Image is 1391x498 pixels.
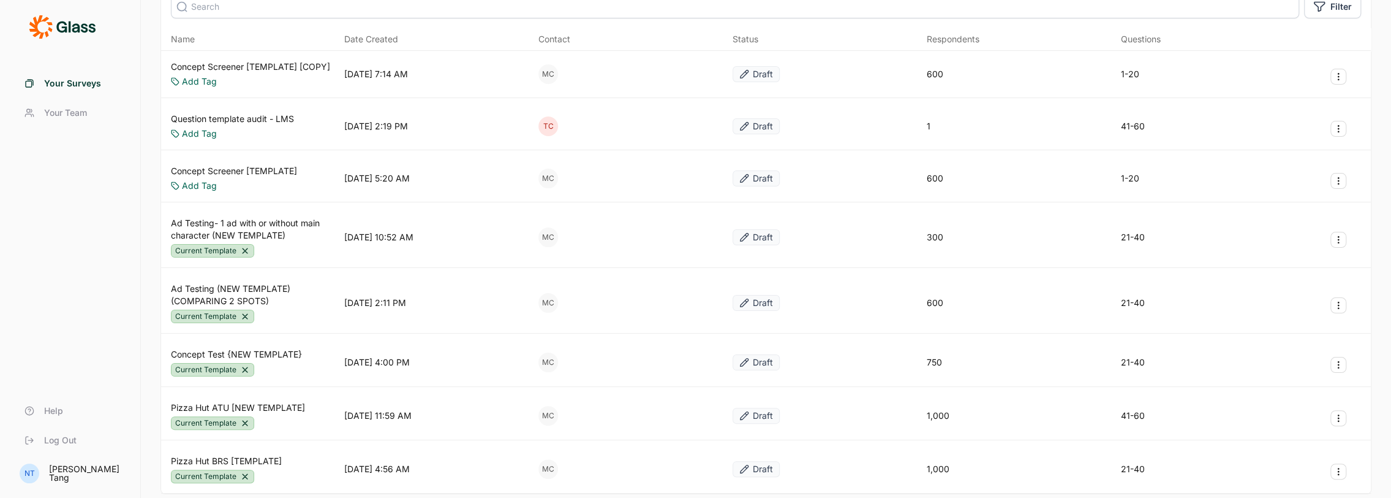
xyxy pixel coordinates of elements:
[44,107,87,119] span: Your Team
[1121,33,1161,45] div: Questions
[1121,410,1145,422] div: 41-60
[171,363,254,377] div: Current Template
[1330,297,1346,313] button: Survey Actions
[344,33,398,45] span: Date Created
[171,310,254,323] div: Current Template
[733,170,780,186] button: Draft
[538,353,558,372] div: MC
[171,33,195,45] span: Name
[927,33,979,45] div: Respondents
[1330,121,1346,137] button: Survey Actions
[344,120,408,132] div: [DATE] 2:19 PM
[1121,231,1145,243] div: 21-40
[20,464,39,483] div: NT
[1330,232,1346,248] button: Survey Actions
[927,410,949,422] div: 1,000
[927,172,943,185] div: 600
[538,33,570,45] div: Contact
[44,77,101,90] span: Your Surveys
[182,75,217,88] a: Add Tag
[538,117,558,136] div: TC
[1330,464,1346,480] button: Survey Actions
[344,410,412,422] div: [DATE] 11:59 AM
[171,455,282,467] a: Pizza Hut BRS [TEMPLATE]
[538,406,558,426] div: MC
[927,463,949,475] div: 1,000
[1330,69,1346,85] button: Survey Actions
[927,68,943,80] div: 600
[733,461,780,477] button: Draft
[733,295,780,311] button: Draft
[171,283,339,307] a: Ad Testing (NEW TEMPLATE) (COMPARING 2 SPOTS)
[44,405,63,417] span: Help
[538,293,558,313] div: MC
[171,217,339,242] a: Ad Testing- 1 ad with or without main character (NEW TEMPLATE)
[344,172,410,185] div: [DATE] 5:20 AM
[733,118,780,134] button: Draft
[927,356,942,369] div: 750
[733,33,758,45] div: Status
[171,244,254,258] div: Current Template
[344,68,408,80] div: [DATE] 7:14 AM
[344,356,410,369] div: [DATE] 4:00 PM
[1121,356,1145,369] div: 21-40
[1121,297,1145,309] div: 21-40
[1121,120,1145,132] div: 41-60
[538,64,558,84] div: MC
[171,470,254,483] div: Current Template
[733,408,780,424] button: Draft
[927,231,943,243] div: 300
[733,354,780,370] button: Draft
[1330,357,1346,373] button: Survey Actions
[171,113,294,125] a: Question template audit - LMS
[733,229,780,245] button: Draft
[538,459,558,479] div: MC
[171,416,254,430] div: Current Template
[344,297,406,309] div: [DATE] 2:11 PM
[1330,410,1346,426] button: Survey Actions
[927,297,943,309] div: 600
[538,169,558,188] div: MC
[1330,1,1352,13] span: Filter
[733,66,780,82] button: Draft
[1121,68,1139,80] div: 1-20
[344,231,413,243] div: [DATE] 10:52 AM
[49,465,126,482] div: [PERSON_NAME] Tang
[1330,173,1346,189] button: Survey Actions
[171,348,302,361] a: Concept Test {NEW TEMPLATE}
[44,434,77,446] span: Log Out
[171,61,330,73] a: Concept Screener [TEMPLATE] [COPY]
[182,128,217,140] a: Add Tag
[538,228,558,247] div: MC
[1121,172,1139,185] div: 1-20
[182,180,217,192] a: Add Tag
[1121,463,1145,475] div: 21-40
[927,120,930,132] div: 1
[344,463,410,475] div: [DATE] 4:56 AM
[171,165,297,177] a: Concept Screener [TEMPLATE]
[171,402,305,414] a: Pizza Hut ATU [NEW TEMPLATE]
